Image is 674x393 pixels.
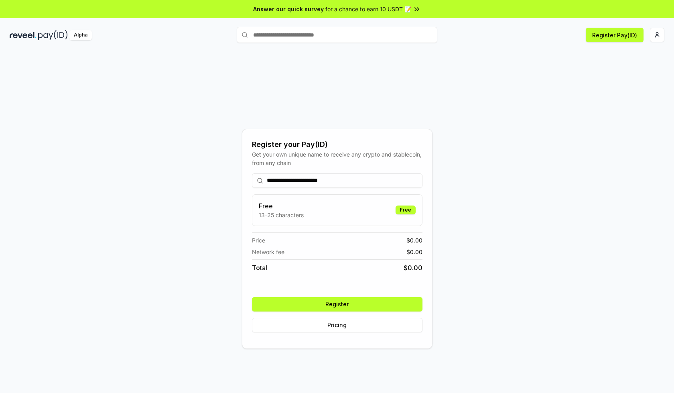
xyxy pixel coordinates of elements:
span: $ 0.00 [406,248,422,256]
button: Register Pay(ID) [586,28,644,42]
span: Network fee [252,248,284,256]
div: Get your own unique name to receive any crypto and stablecoin, from any chain [252,150,422,167]
div: Alpha [69,30,92,40]
button: Register [252,297,422,312]
span: $ 0.00 [404,263,422,273]
span: Total [252,263,267,273]
div: Register your Pay(ID) [252,139,422,150]
span: Answer our quick survey [253,5,324,13]
span: Price [252,236,265,244]
img: reveel_dark [10,30,37,40]
div: Free [396,206,416,214]
img: pay_id [38,30,68,40]
p: 13-25 characters [259,211,304,219]
h3: Free [259,201,304,211]
span: $ 0.00 [406,236,422,244]
button: Pricing [252,318,422,332]
span: for a chance to earn 10 USDT 📝 [325,5,411,13]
